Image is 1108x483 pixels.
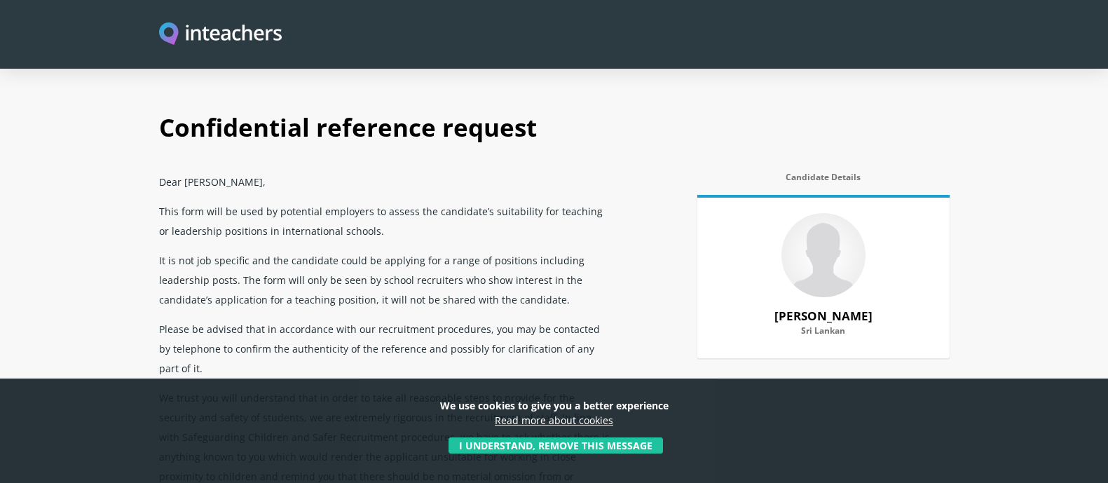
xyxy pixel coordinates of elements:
label: Candidate Details [697,172,950,191]
img: Inteachers [159,22,282,47]
strong: [PERSON_NAME] [774,308,873,324]
a: Read more about cookies [495,414,613,427]
h1: Confidential reference request [159,98,950,167]
p: It is not job specific and the candidate could be applying for a range of positions including lea... [159,245,613,314]
img: 79215 [781,213,866,297]
strong: We use cookies to give you a better experience [440,399,669,412]
p: This form will be used by potential employers to assess the candidate’s suitability for teaching ... [159,196,613,245]
a: Visit this site's homepage [159,22,282,47]
label: Sri Lankan [714,326,933,344]
p: Please be advised that in accordance with our recruitment procedures, you may be contacted by tel... [159,314,613,383]
button: I understand, remove this message [449,437,663,454]
p: Dear [PERSON_NAME], [159,167,613,196]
